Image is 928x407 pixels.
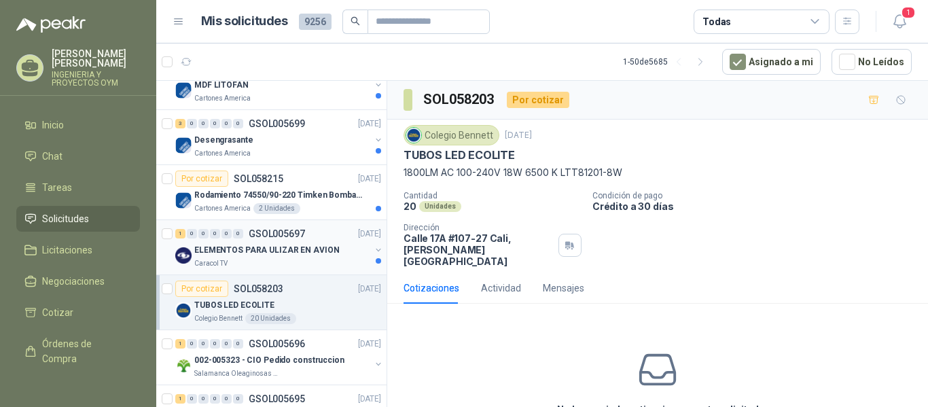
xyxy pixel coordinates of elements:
a: Tareas [16,175,140,200]
a: Por cotizarSOL058215[DATE] Company LogoRodamiento 74550/90-220 Timken BombaVG40Cartones America2 ... [156,165,387,220]
div: 20 Unidades [245,313,296,324]
div: 0 [233,394,243,404]
img: Company Logo [175,357,192,374]
img: Company Logo [175,247,192,264]
p: GSOL005695 [249,394,305,404]
div: 1 [175,339,185,349]
div: 0 [233,119,243,128]
div: 0 [210,339,220,349]
div: 0 [221,229,232,238]
div: 0 [210,394,220,404]
div: 2 Unidades [253,203,300,214]
div: Por cotizar [507,92,569,108]
div: 0 [233,229,243,238]
span: Tareas [42,180,72,195]
p: GSOL005697 [249,229,305,238]
a: Por cotizarSOL058203[DATE] Company LogoTUBOS LED ECOLITEColegio Bennett20 Unidades [156,275,387,330]
button: No Leídos [832,49,912,75]
p: Cartones America [194,148,251,159]
p: GSOL005699 [249,119,305,128]
p: Crédito a 30 días [592,200,923,212]
p: Rodamiento 74550/90-220 Timken BombaVG40 [194,189,363,202]
div: 0 [221,339,232,349]
p: SOL058215 [234,174,283,183]
p: Desengrasante [194,134,253,147]
p: Cartones America [194,93,251,104]
a: Negociaciones [16,268,140,294]
p: 002-005323 - CIO Pedido construccion [194,354,344,367]
div: 0 [233,339,243,349]
p: GSOL005696 [249,339,305,349]
p: Dirección [404,223,553,232]
div: 0 [198,229,209,238]
div: 0 [198,339,209,349]
span: Órdenes de Compra [42,336,127,366]
a: Órdenes de Compra [16,331,140,372]
span: Solicitudes [42,211,89,226]
a: 3 0 0 0 0 0 GSOL005699[DATE] Company LogoDesengrasanteCartones America [175,116,384,159]
div: 1 [175,394,185,404]
p: Cantidad [404,191,582,200]
p: ELEMENTOS PARA ULIZAR EN AVION [194,244,339,257]
span: Licitaciones [42,243,92,258]
a: 1 0 0 0 0 0 GSOL005701[DATE] Company LogoMDF LITOFANCartones America [175,60,384,104]
span: search [351,16,360,26]
p: [PERSON_NAME] [PERSON_NAME] [52,49,140,68]
span: Chat [42,149,63,164]
p: INGENIERIA Y PROYECTOS OYM [52,71,140,87]
p: [DATE] [358,338,381,351]
h1: Mis solicitudes [201,12,288,31]
img: Company Logo [175,82,192,99]
img: Company Logo [175,192,192,209]
p: [DATE] [358,118,381,130]
p: Condición de pago [592,191,923,200]
button: Asignado a mi [722,49,821,75]
p: SOL058203 [234,284,283,294]
p: Caracol TV [194,258,228,269]
div: 0 [221,119,232,128]
div: 0 [210,229,220,238]
p: TUBOS LED ECOLITE [194,299,274,312]
div: Todas [702,14,731,29]
p: 20 [404,200,416,212]
p: Colegio Bennett [194,313,243,324]
img: Logo peakr [16,16,86,33]
p: Cartones America [194,203,251,214]
span: 9256 [299,14,332,30]
div: 0 [187,119,197,128]
p: [DATE] [358,283,381,296]
div: Colegio Bennett [404,125,499,145]
div: 0 [187,229,197,238]
div: Por cotizar [175,171,228,187]
div: Cotizaciones [404,281,459,296]
a: 1 0 0 0 0 0 GSOL005697[DATE] Company LogoELEMENTOS PARA ULIZAR EN AVIONCaracol TV [175,226,384,269]
span: 1 [901,6,916,19]
img: Company Logo [406,128,421,143]
div: 1 [175,229,185,238]
p: [DATE] [505,129,532,142]
div: Unidades [419,201,461,212]
div: 0 [198,119,209,128]
a: 1 0 0 0 0 0 GSOL005696[DATE] Company Logo002-005323 - CIO Pedido construccionSalamanca Oleaginosa... [175,336,384,379]
p: [DATE] [358,228,381,241]
span: Negociaciones [42,274,105,289]
a: Licitaciones [16,237,140,263]
a: Chat [16,143,140,169]
div: 1 - 50 de 5685 [623,51,711,73]
a: Inicio [16,112,140,138]
div: 0 [221,394,232,404]
span: Cotizar [42,305,73,320]
div: 0 [187,339,197,349]
span: Inicio [42,118,64,132]
div: Mensajes [543,281,584,296]
div: Actividad [481,281,521,296]
img: Company Logo [175,137,192,154]
p: MDF LITOFAN [194,79,249,92]
a: Solicitudes [16,206,140,232]
div: 0 [210,119,220,128]
div: 3 [175,119,185,128]
h3: SOL058203 [423,89,496,110]
p: 1800LM AC 100-240V 18W 6500 K LTT81201-8W [404,165,912,180]
p: Salamanca Oleaginosas SAS [194,368,280,379]
p: [DATE] [358,393,381,406]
